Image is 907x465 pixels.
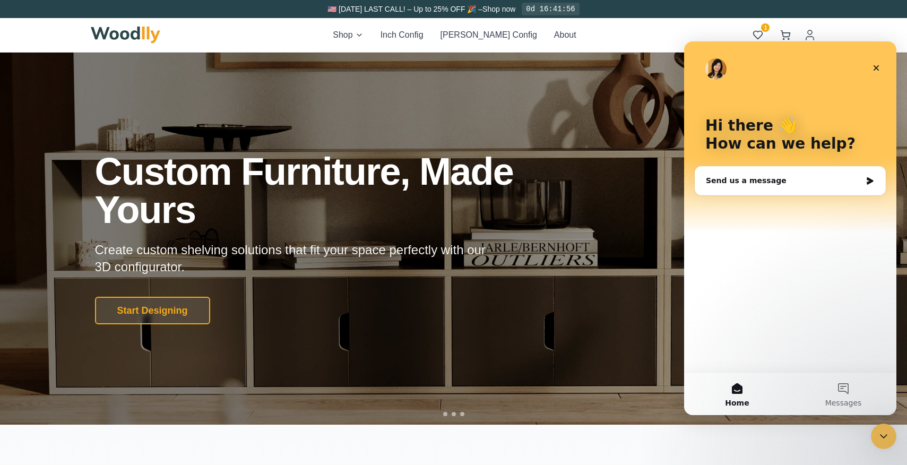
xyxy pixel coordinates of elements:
iframe: Intercom live chat [684,41,896,415]
iframe: Intercom live chat [871,424,896,449]
span: 1 [761,23,770,32]
span: 🇺🇸 [DATE] LAST CALL! – Up to 25% OFF 🎉 – [327,5,482,13]
h1: Custom Furniture, Made Yours [95,152,571,229]
button: Start Designing [95,297,210,324]
button: About [554,29,576,41]
button: [PERSON_NAME] Config [440,29,537,41]
img: Woodlly [91,27,161,44]
a: Shop now [482,5,515,13]
button: Inch Config [381,29,424,41]
button: Shop [333,29,363,41]
button: 1 [748,25,767,45]
p: Create custom shelving solutions that fit your space perfectly with our 3D configurator. [95,242,503,275]
div: 0d 16:41:56 [522,3,579,15]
